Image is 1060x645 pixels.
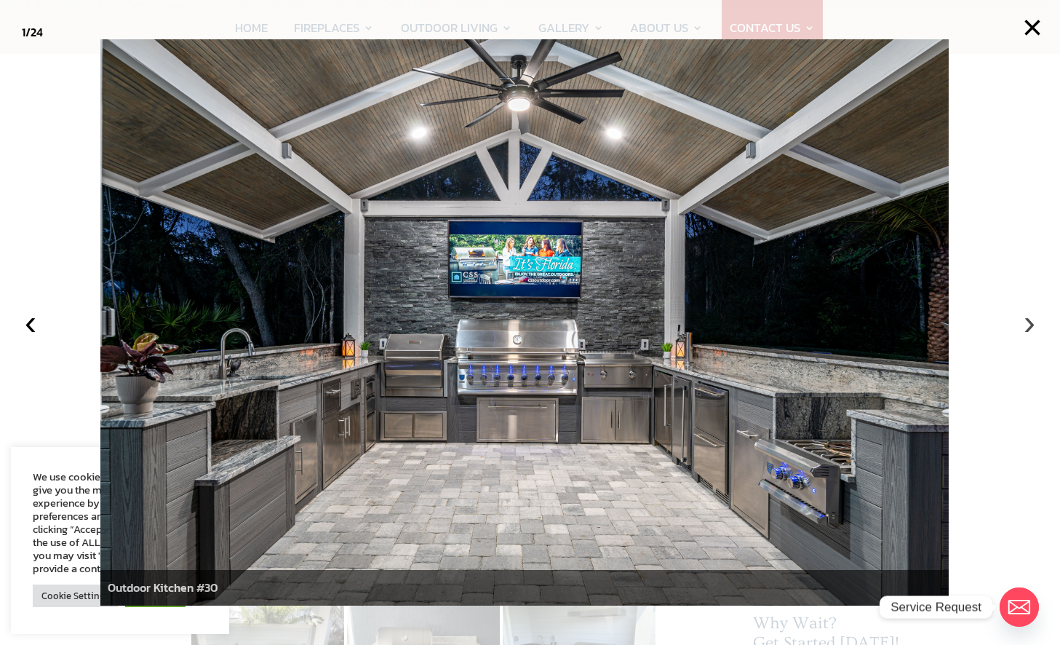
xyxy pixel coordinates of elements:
[1013,306,1045,339] button: ›
[22,23,25,41] span: 1
[15,306,47,339] button: ‹
[1000,587,1039,627] a: Email
[31,23,43,41] span: 24
[33,470,207,575] div: We use cookies on our website to give you the most relevant experience by remembering your prefer...
[33,585,118,607] a: Cookie Settings
[100,570,949,606] div: Outdoor Kitchen #30
[1016,12,1048,44] button: ×
[100,39,949,605] img: outdoor-kitchen-slide.jpg
[22,22,43,43] div: /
